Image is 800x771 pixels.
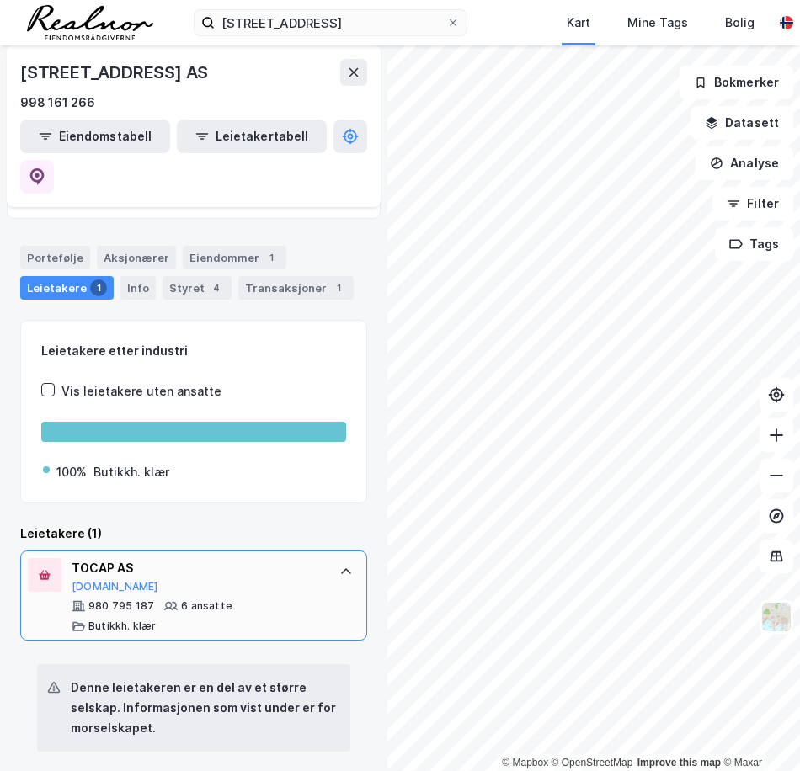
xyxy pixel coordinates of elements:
div: Denne leietakeren er en del av et større selskap. Informasjonen som vist under er for morselskapet. [71,678,337,738]
div: Butikkh. klær [93,462,169,482]
button: Analyse [696,146,793,180]
div: [STREET_ADDRESS] AS [20,59,211,86]
div: Aksjonærer [97,246,176,269]
button: Eiendomstabell [20,120,170,153]
div: 4 [208,279,225,296]
div: Leietakere [20,276,114,300]
input: Søk på adresse, matrikkel, gårdeiere, leietakere eller personer [215,10,446,35]
iframe: Chat Widget [716,690,800,771]
div: Leietakere etter industri [41,341,346,361]
img: realnor-logo.934646d98de889bb5806.png [27,5,153,40]
a: Mapbox [502,757,548,768]
button: Filter [712,187,793,221]
div: Vis leietakere uten ansatte [61,381,221,401]
a: OpenStreetMap [552,757,633,768]
button: Leietakertabell [177,120,327,153]
div: Eiendommer [183,246,286,269]
div: 6 ansatte [181,599,232,613]
div: Transaksjoner [238,276,354,300]
div: Portefølje [20,246,90,269]
div: Kontrollprogram for chat [716,690,800,771]
div: 980 795 187 [88,599,154,613]
button: Tags [715,227,793,261]
div: 998 161 266 [20,93,95,113]
img: Z [760,601,792,633]
div: Info [120,276,156,300]
div: 100% [56,462,87,482]
div: Mine Tags [627,13,688,33]
div: Butikkh. klær [88,619,157,633]
div: 1 [90,279,107,296]
div: Leietakere (1) [20,524,367,544]
button: [DOMAIN_NAME] [72,580,158,593]
div: 1 [263,249,280,266]
div: Styret [163,276,232,300]
button: Datasett [691,106,793,140]
button: Bokmerker [680,66,793,99]
div: Bolig [725,13,755,33]
div: 1 [330,279,347,296]
a: Improve this map [637,757,721,768]
div: TOCAP AS [72,558,323,578]
div: Kart [567,13,590,33]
